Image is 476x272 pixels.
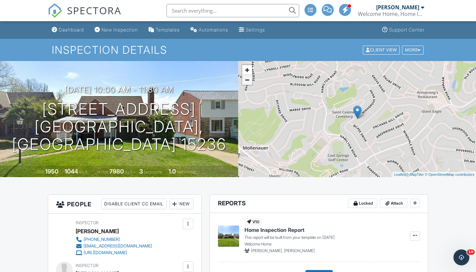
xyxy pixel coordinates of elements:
input: Search everything... [167,4,299,17]
a: SPECTORA [48,9,121,23]
div: New [169,199,193,209]
div: 3 [139,168,143,175]
a: [URL][DOMAIN_NAME] [76,249,152,256]
a: Support Center [379,24,427,36]
div: Dashboard [59,27,84,33]
h1: Inspection Details [52,44,424,56]
div: [EMAIL_ADDRESS][DOMAIN_NAME] [84,243,152,249]
span: Inspector [76,263,99,268]
a: [EMAIL_ADDRESS][DOMAIN_NAME] [76,243,152,249]
a: Templates [146,24,182,36]
div: Support Center [389,27,425,33]
a: New Inspection [92,24,141,36]
span: bedrooms [144,170,162,174]
span: sq.ft. [125,170,133,174]
a: Settings [236,24,268,36]
iframe: Intercom live chat [453,249,469,265]
h3: [DATE] 10:00 am - 11:30 am [65,85,173,94]
span: Lot Size [95,170,108,174]
div: Templates [156,27,180,33]
span: SPECTORA [67,3,121,17]
div: 1.0 [169,168,176,175]
div: Client View [363,45,400,54]
a: Leaflet [394,172,405,176]
div: New Inspection [102,27,138,33]
div: [PERSON_NAME] [76,226,119,236]
div: | [392,172,476,177]
a: Client View [362,47,401,52]
div: 1950 [45,168,58,175]
div: 7980 [109,168,124,175]
a: [PHONE_NUMBER] [76,236,152,243]
div: [PHONE_NUMBER] [84,237,120,242]
a: Zoom out [242,75,252,85]
span: Built [37,170,44,174]
div: [PERSON_NAME] [376,4,419,11]
h1: [STREET_ADDRESS] [GEOGRAPHIC_DATA], [GEOGRAPHIC_DATA] 15236 [11,101,228,153]
span: sq. ft. [79,170,88,174]
div: 1044 [65,168,78,175]
img: The Best Home Inspection Software - Spectora [48,3,62,18]
div: Welcome Home, Home Inspections LLC [358,11,424,17]
span: bathrooms [177,170,196,174]
h3: People [48,195,201,214]
a: Automations (Advanced) [188,24,231,36]
a: Zoom in [242,65,252,75]
a: © MapTiler [406,172,424,176]
a: Dashboard [49,24,87,36]
div: Disable Client CC Email [101,199,167,209]
a: © OpenStreetMap contributors [425,172,474,176]
div: [URL][DOMAIN_NAME] [84,250,127,255]
div: Settings [246,27,265,33]
div: More [402,45,424,54]
span: Inspector [76,220,99,225]
div: Automations [199,27,228,33]
span: 10 [467,249,475,255]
